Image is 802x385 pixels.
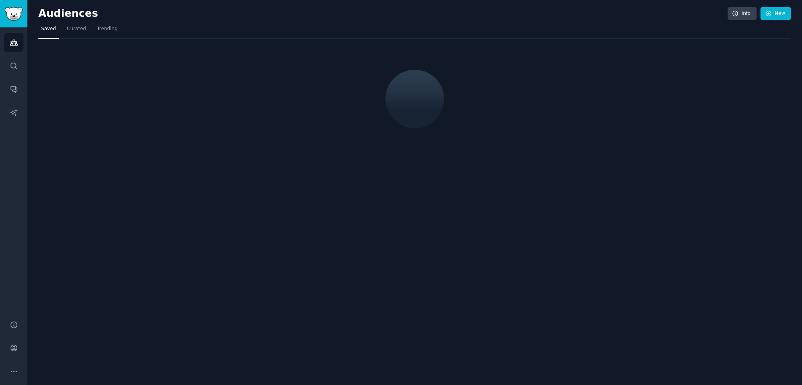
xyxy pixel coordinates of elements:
[38,23,59,39] a: Saved
[38,7,728,20] h2: Audiences
[94,23,120,39] a: Trending
[5,7,23,21] img: GummySearch logo
[67,25,86,33] span: Curated
[728,7,757,20] a: Info
[97,25,117,33] span: Trending
[41,25,56,33] span: Saved
[760,7,791,20] a: New
[64,23,89,39] a: Curated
